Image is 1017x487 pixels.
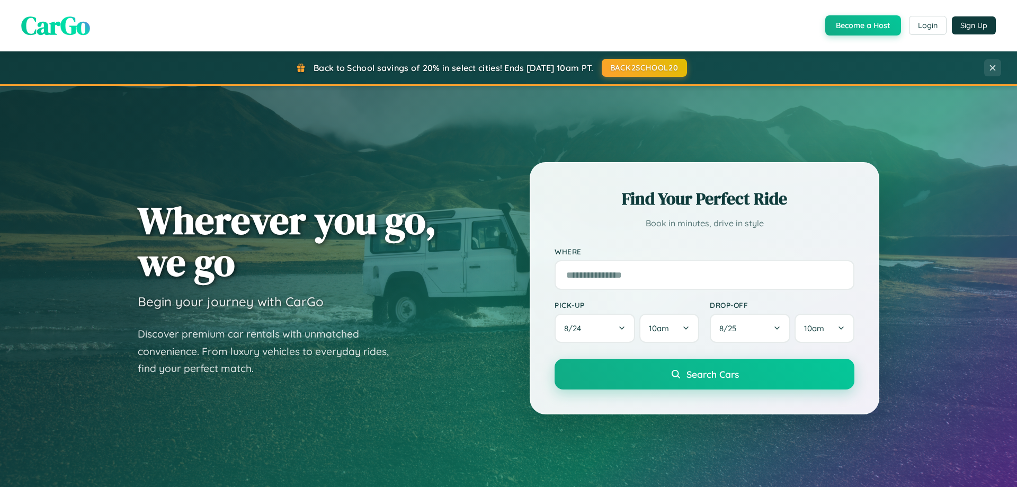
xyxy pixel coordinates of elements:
button: 10am [795,314,854,343]
span: Back to School savings of 20% in select cities! Ends [DATE] 10am PT. [314,63,593,73]
button: Become a Host [825,15,901,36]
h1: Wherever you go, we go [138,199,436,283]
button: BACK2SCHOOL20 [602,59,687,77]
label: Drop-off [710,300,854,309]
label: Pick-up [555,300,699,309]
span: CarGo [21,8,90,43]
h2: Find Your Perfect Ride [555,187,854,210]
button: 8/25 [710,314,790,343]
button: 10am [639,314,699,343]
h3: Begin your journey with CarGo [138,294,324,309]
label: Where [555,247,854,256]
button: Login [909,16,947,35]
span: 8 / 25 [719,323,742,333]
button: 8/24 [555,314,635,343]
span: 10am [649,323,669,333]
p: Book in minutes, drive in style [555,216,854,231]
span: 8 / 24 [564,323,586,333]
p: Discover premium car rentals with unmatched convenience. From luxury vehicles to everyday rides, ... [138,325,403,377]
button: Search Cars [555,359,854,389]
span: Search Cars [686,368,739,380]
button: Sign Up [952,16,996,34]
span: 10am [804,323,824,333]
